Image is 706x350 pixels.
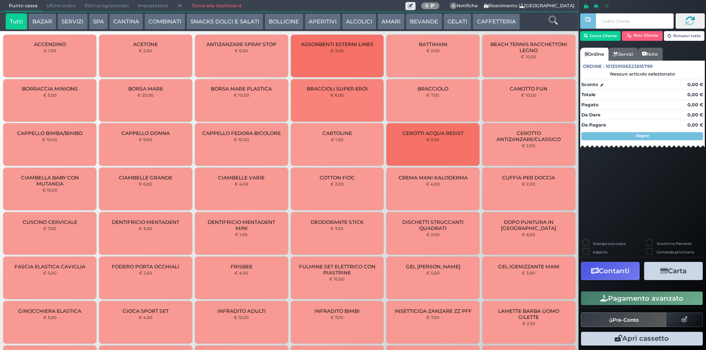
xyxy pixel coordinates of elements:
[450,2,457,10] span: 0
[498,264,560,270] span: GEL IGENIZZANTE MANI
[6,13,27,30] button: Tutti
[687,92,703,97] strong: 0,00 €
[664,31,705,41] button: Rimuovi tutto
[235,232,248,237] small: € 1,00
[593,249,608,255] label: Asporto
[644,262,703,280] button: Carta
[622,31,663,41] button: Rim. Cliente
[22,86,78,92] span: BORRACCIA MINIONS
[42,137,57,142] small: € 10,00
[638,48,662,61] a: Note
[121,130,170,136] span: CAPPELLO DONNA
[187,0,246,12] a: Torna alla dashboard
[443,13,471,30] button: GELATI
[217,308,266,314] span: INFRADITO ADULTI
[134,0,173,12] span: Impostazioni
[657,241,691,246] label: Scontrino Parlante
[419,41,447,47] span: BATTIMANI
[581,112,600,118] strong: Da Dare
[133,41,158,47] span: ACETONE
[43,93,57,97] small: € 5,00
[331,315,343,320] small: € 7,00
[10,175,89,187] span: CIAMBELLA BABY CON MUTANDA
[606,63,653,70] span: 101359106323615799
[123,308,169,314] span: GIOCA SPORT SET
[406,13,442,30] button: BEVANDE
[234,93,249,97] small: € 10,00
[43,270,57,275] small: € 5,00
[235,48,248,53] small: € 5,00
[510,86,547,92] span: CANOTTO FUN
[202,219,281,231] span: DENTIFRICIO MENTADENT MINI
[425,3,428,8] b: 0
[426,232,440,237] small: € 2,00
[187,13,263,30] button: SNACKS DOLCI E SALATI
[581,262,640,280] button: Contanti
[583,63,604,70] span: Ordine :
[139,270,152,275] small: € 2,50
[403,130,464,136] span: CEROTTI ACQUA RESIST
[426,181,440,186] small: € 4,00
[331,93,344,97] small: € 6,00
[473,13,519,30] button: CAFFETTERIA
[581,92,596,97] strong: Totale
[522,143,535,148] small: € 2,00
[42,0,80,12] span: Ultimi ordini
[581,291,703,305] button: Pagamento avanzato
[320,175,355,181] span: COTTON FIOC
[43,226,56,231] small: € 7,00
[235,270,248,275] small: € 4,00
[522,181,535,186] small: € 2,00
[522,270,535,275] small: € 3,00
[522,321,535,326] small: € 2,50
[636,133,649,138] strong: Segue
[139,137,152,142] small: € 9,00
[331,48,344,53] small: € 3,00
[234,315,249,320] small: € 12,00
[139,181,152,186] small: € 6,00
[394,308,472,314] span: INSETTICIDA ZANZARE ZZ PFF
[331,181,344,186] small: € 2,00
[393,219,473,231] span: DISCHETTI STRUCCANTI QUADRATI
[329,276,345,281] small: € 10,00
[521,93,536,97] small: € 10,00
[301,41,373,47] span: ASSORBENTI ESTERNI LINES
[23,219,77,225] span: CUSCINO CERVICALE
[15,264,85,270] span: FASCIA ELASTICA CAVIGLIA
[331,137,343,142] small: € 1,00
[580,31,621,41] button: Cerca Cliente
[377,13,405,30] button: AMARI
[580,48,608,61] a: Ordine
[596,13,673,29] input: Codice Cliente
[235,181,248,186] small: € 4,00
[581,81,598,88] strong: Sconto
[608,48,638,61] a: Servizi
[139,226,152,231] small: € 3,00
[426,315,439,320] small: € 7,00
[202,130,281,136] span: CAPPELLO FEDORA BICOLORE
[489,130,568,142] span: CEROTTO ANTIZANZARE/CLASSICO
[687,112,703,118] strong: 0,00 €
[4,0,42,12] span: Punto cassa
[687,122,703,128] strong: 0,00 €
[34,41,66,47] span: ACCENDINO
[28,13,56,30] button: BAZAR
[581,312,667,327] button: Pre-Conto
[311,219,364,225] span: DEODORANTE STICK
[305,13,341,30] button: APERITIVI
[522,232,535,237] small: € 6,00
[80,0,133,12] span: Ritiri programmati
[138,93,154,97] small: € 20,00
[206,41,276,47] span: ANTIZANZARE SPRAY STOP
[521,54,536,59] small: € 10,00
[580,71,705,77] div: Nessun articolo selezionato
[144,13,185,30] button: COMBINATI
[418,86,448,92] span: BRACCIOLO
[399,175,468,181] span: CREMA MANI KALODERMA
[139,315,153,320] small: € 4,00
[322,130,352,136] span: CARTOLINE
[593,241,625,246] label: Stampa una copia
[489,219,568,231] span: DOPO PUNTURA IN [GEOGRAPHIC_DATA]
[112,264,179,270] span: FODERO PORTA OCCHIALI
[331,226,343,231] small: € 3,50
